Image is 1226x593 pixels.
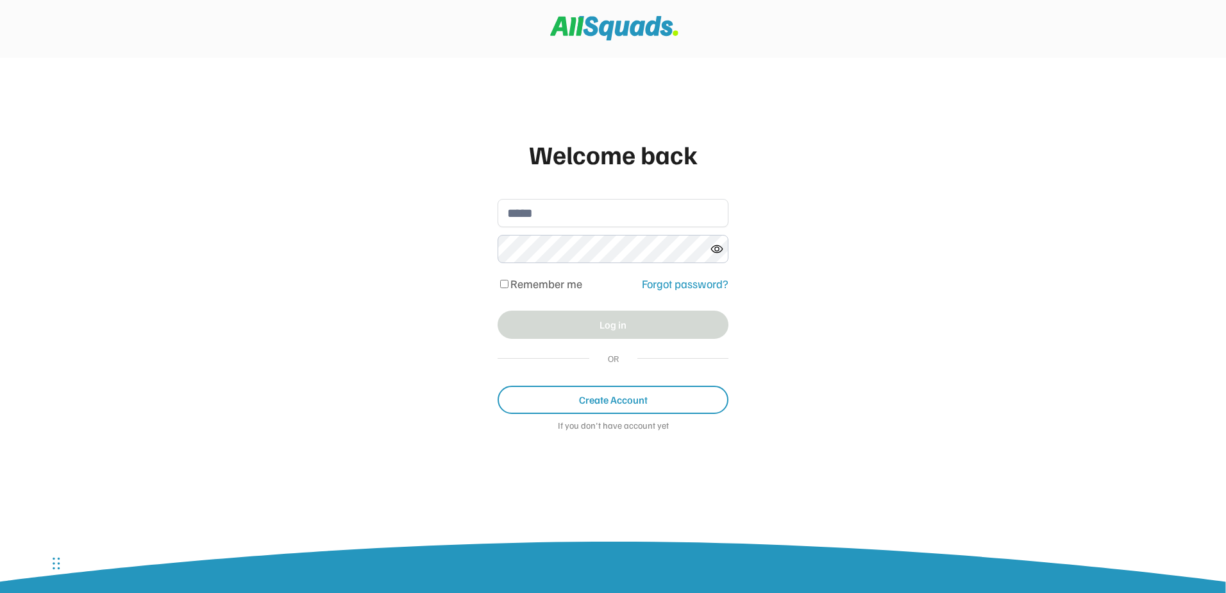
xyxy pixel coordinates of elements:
button: Log in [498,311,728,339]
img: Squad%20Logo.svg [550,16,678,40]
button: Create Account [498,386,728,414]
label: Remember me [510,277,582,291]
div: OR [602,352,625,365]
div: Welcome back [498,135,728,173]
div: If you don't have account yet [498,420,728,433]
div: Forgot password? [642,275,728,293]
